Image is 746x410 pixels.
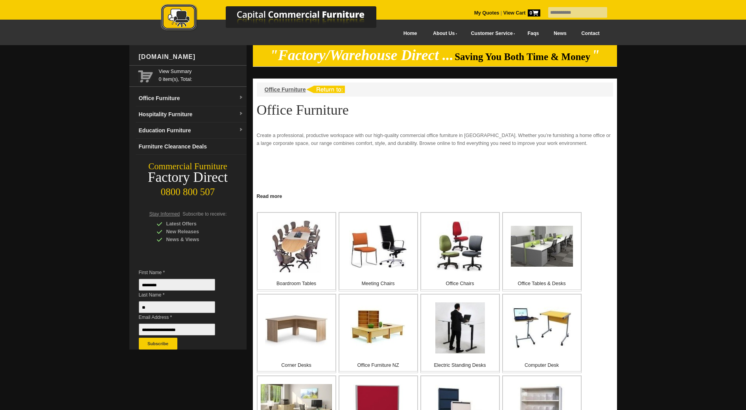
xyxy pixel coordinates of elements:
a: Boardroom Tables Boardroom Tables [257,212,336,291]
img: Office Chairs [435,221,485,271]
a: Furniture Clearance Deals [136,139,247,155]
div: 0800 800 507 [129,183,247,198]
div: News & Views [157,236,231,243]
a: Computer Desk Computer Desk [502,294,582,373]
img: Capital Commercial Furniture Logo [139,4,414,33]
a: About Us [424,25,462,42]
a: Contact [574,25,607,42]
div: Commercial Furniture [129,161,247,172]
a: Customer Service [462,25,520,42]
a: Capital Commercial Furniture Logo [139,4,414,35]
button: Subscribe [139,338,177,350]
a: Meeting Chairs Meeting Chairs [339,212,418,291]
div: New Releases [157,228,231,236]
a: View Cart0 [502,10,540,16]
p: Office Chairs [421,280,499,287]
a: Hospitality Furnituredropdown [136,106,247,123]
span: Saving You Both Time & Money [455,51,590,62]
a: Education Furnituredropdown [136,123,247,139]
a: Office Furniture NZ Office Furniture NZ [339,294,418,373]
img: Meeting Chairs [349,225,407,268]
input: First Name * [139,279,215,291]
a: My Quotes [474,10,499,16]
p: Office Furniture NZ [339,361,417,369]
a: View Summary [159,68,243,75]
p: Boardroom Tables [258,280,335,287]
strong: View Cart [503,10,540,16]
span: Subscribe to receive: [182,211,227,217]
p: Corner Desks [258,361,335,369]
span: Email Address * [139,313,227,321]
a: Electric Standing Desks Electric Standing Desks [420,294,500,373]
span: 0 [528,9,540,16]
div: [DOMAIN_NAME] [136,45,247,69]
span: Stay Informed [149,211,180,217]
span: 0 item(s), Total: [159,68,243,82]
em: "Factory/Warehouse Direct ... [270,47,453,63]
p: Electric Standing Desks [421,361,499,369]
img: Office Tables & Desks [511,226,573,267]
p: Meeting Chairs [339,280,417,287]
em: " [591,47,600,63]
input: Last Name * [139,301,215,313]
a: Office Furnituredropdown [136,90,247,106]
img: Boardroom Tables [272,220,321,273]
div: Factory Direct [129,172,247,183]
div: Latest Offers [157,220,231,228]
a: Office Chairs Office Chairs [420,212,500,291]
a: News [546,25,574,42]
h1: Office Furniture [257,102,613,117]
img: Office Furniture NZ [350,306,406,351]
p: Create a professional, productive workspace with our high-quality commercial office furniture in ... [257,132,613,147]
img: Computer Desk [512,307,571,350]
a: Click to read more [253,190,617,200]
img: dropdown [239,112,243,116]
img: return to [306,86,345,93]
img: Corner Desks [265,308,328,348]
a: Office Furniture [265,86,306,93]
span: First Name * [139,269,227,276]
span: Last Name * [139,291,227,299]
a: Faqs [520,25,547,42]
a: Corner Desks Corner Desks [257,294,336,373]
img: Electric Standing Desks [435,302,485,353]
img: dropdown [239,95,243,100]
p: Office Tables & Desks [503,280,581,287]
a: Office Tables & Desks Office Tables & Desks [502,212,582,291]
input: Email Address * [139,324,215,335]
p: Computer Desk [503,361,581,369]
img: dropdown [239,128,243,132]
